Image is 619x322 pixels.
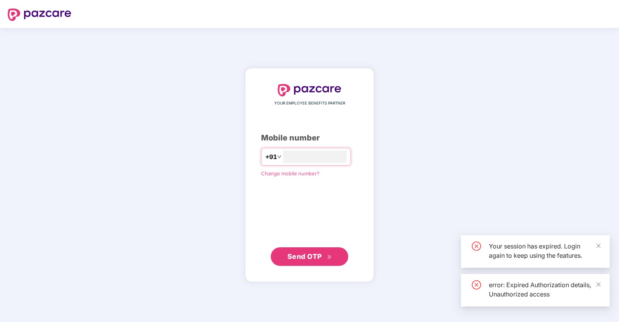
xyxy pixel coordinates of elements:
div: Your session has expired. Login again to keep using the features. [489,241,600,260]
span: +91 [265,152,277,162]
div: Mobile number [261,132,358,144]
span: Send OTP [287,252,322,260]
img: logo [8,9,71,21]
a: Change mobile number? [261,170,320,176]
span: double-right [327,255,332,260]
button: Send OTPdouble-right [271,247,348,266]
span: close-circle [472,280,481,289]
span: YOUR EMPLOYEE BENEFITS PARTNER [274,100,345,106]
span: close [596,282,601,287]
span: down [277,154,282,159]
div: error: Expired Authorization details, Unauthorized access [489,280,600,299]
span: close [596,243,601,248]
span: close-circle [472,241,481,251]
img: logo [278,84,341,96]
